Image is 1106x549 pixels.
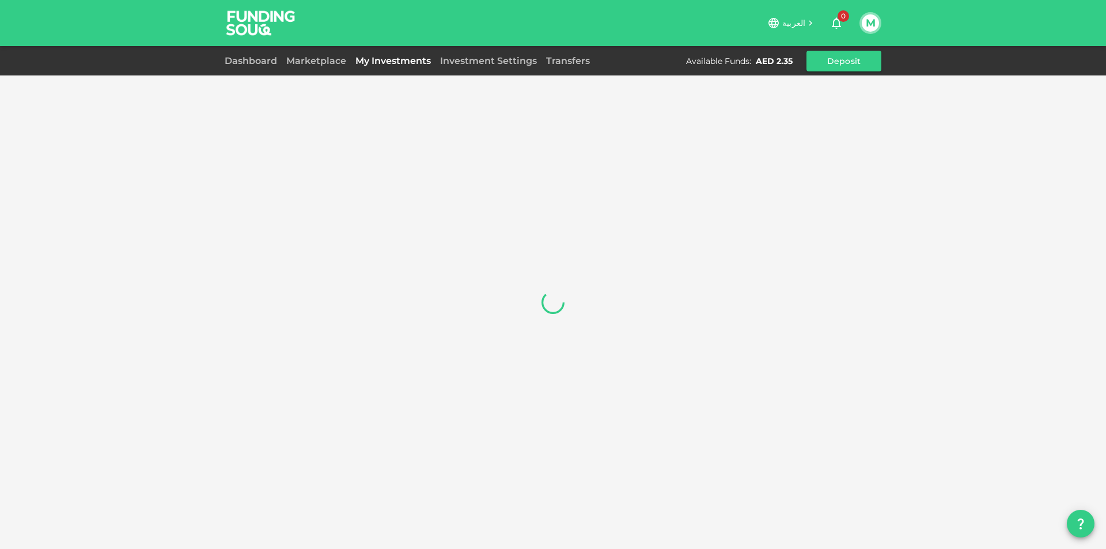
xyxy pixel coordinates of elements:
[282,55,351,66] a: Marketplace
[782,18,805,28] span: العربية
[1067,510,1094,537] button: question
[541,55,594,66] a: Transfers
[838,10,849,22] span: 0
[825,12,848,35] button: 0
[756,55,793,67] div: AED 2.35
[686,55,751,67] div: Available Funds :
[862,14,879,32] button: M
[806,51,881,71] button: Deposit
[435,55,541,66] a: Investment Settings
[225,55,282,66] a: Dashboard
[351,55,435,66] a: My Investments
